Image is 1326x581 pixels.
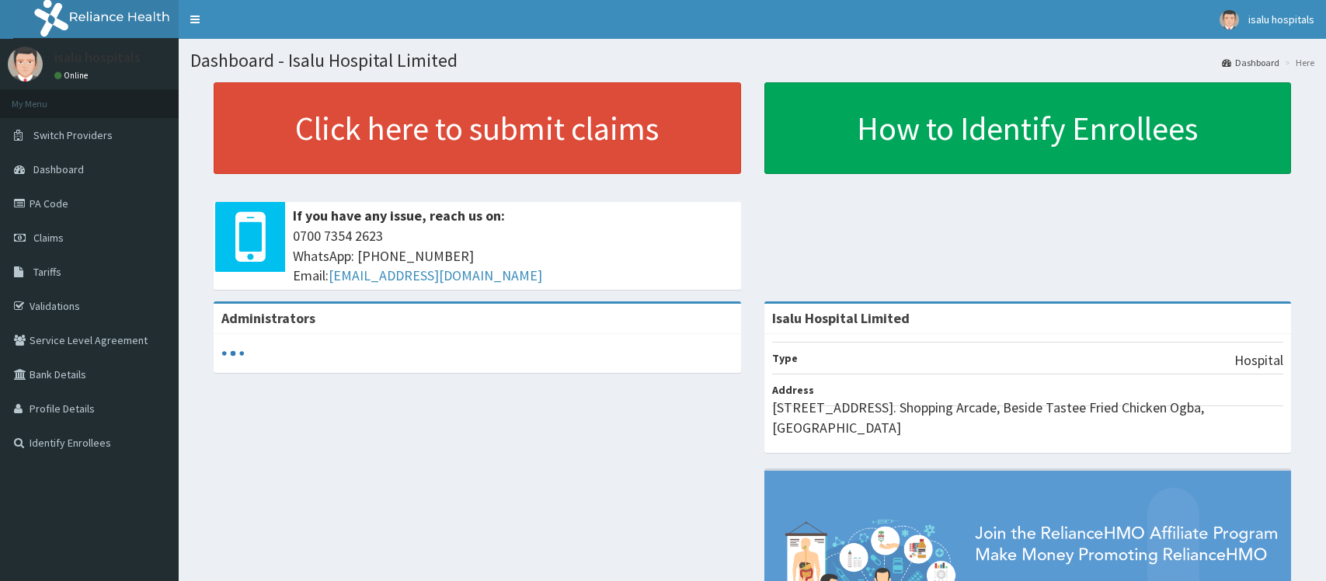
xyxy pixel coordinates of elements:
[772,309,910,327] strong: Isalu Hospital Limited
[1222,56,1279,69] a: Dashboard
[33,128,113,142] span: Switch Providers
[8,47,43,82] img: User Image
[329,266,542,284] a: [EMAIL_ADDRESS][DOMAIN_NAME]
[33,162,84,176] span: Dashboard
[1220,10,1239,30] img: User Image
[772,398,1284,437] p: [STREET_ADDRESS]. Shopping Arcade, Beside Tastee Fried Chicken Ogba, [GEOGRAPHIC_DATA]
[293,207,505,224] b: If you have any issue, reach us on:
[214,82,741,174] a: Click here to submit claims
[221,309,315,327] b: Administrators
[221,342,245,365] svg: audio-loading
[1248,12,1314,26] span: isalu hospitals
[293,226,733,286] span: 0700 7354 2623 WhatsApp: [PHONE_NUMBER] Email:
[772,383,814,397] b: Address
[54,70,92,81] a: Online
[190,50,1314,71] h1: Dashboard - Isalu Hospital Limited
[772,351,798,365] b: Type
[1281,56,1314,69] li: Here
[33,265,61,279] span: Tariffs
[764,82,1292,174] a: How to Identify Enrollees
[54,50,141,64] p: isalu hospitals
[33,231,64,245] span: Claims
[1234,350,1283,371] p: Hospital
